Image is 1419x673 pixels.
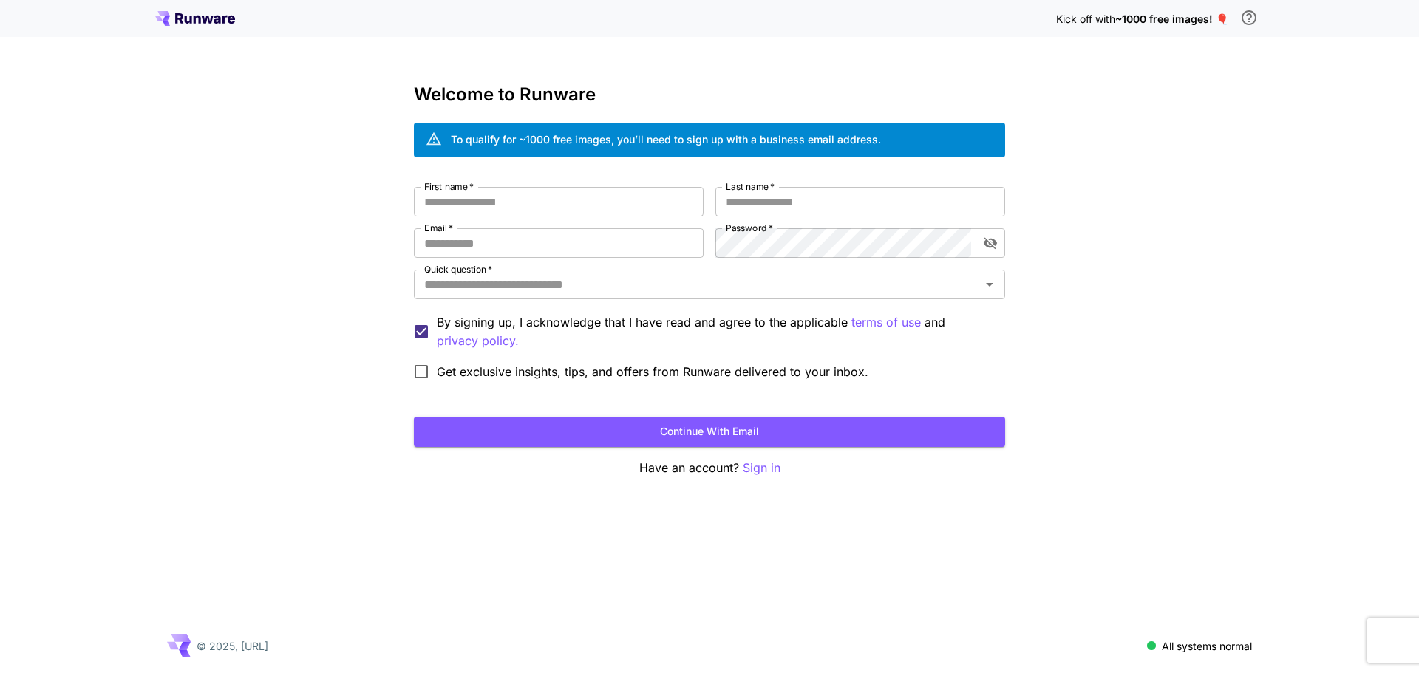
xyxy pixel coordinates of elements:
[197,638,268,654] p: © 2025, [URL]
[451,131,881,147] div: To qualify for ~1000 free images, you’ll need to sign up with a business email address.
[977,230,1004,256] button: toggle password visibility
[1234,3,1264,33] button: In order to qualify for free credit, you need to sign up with a business email address and click ...
[851,313,921,332] p: terms of use
[437,332,519,350] p: privacy policy.
[414,417,1005,447] button: Continue with email
[424,180,474,193] label: First name
[979,274,1000,295] button: Open
[726,180,775,193] label: Last name
[414,459,1005,477] p: Have an account?
[743,459,780,477] button: Sign in
[1162,638,1252,654] p: All systems normal
[437,363,868,380] span: Get exclusive insights, tips, and offers from Runware delivered to your inbox.
[424,222,453,234] label: Email
[424,263,492,276] label: Quick question
[1115,13,1228,25] span: ~1000 free images! 🎈
[437,313,993,350] p: By signing up, I acknowledge that I have read and agree to the applicable and
[414,84,1005,105] h3: Welcome to Runware
[1056,13,1115,25] span: Kick off with
[851,313,921,332] button: By signing up, I acknowledge that I have read and agree to the applicable and privacy policy.
[726,222,773,234] label: Password
[437,332,519,350] button: By signing up, I acknowledge that I have read and agree to the applicable terms of use and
